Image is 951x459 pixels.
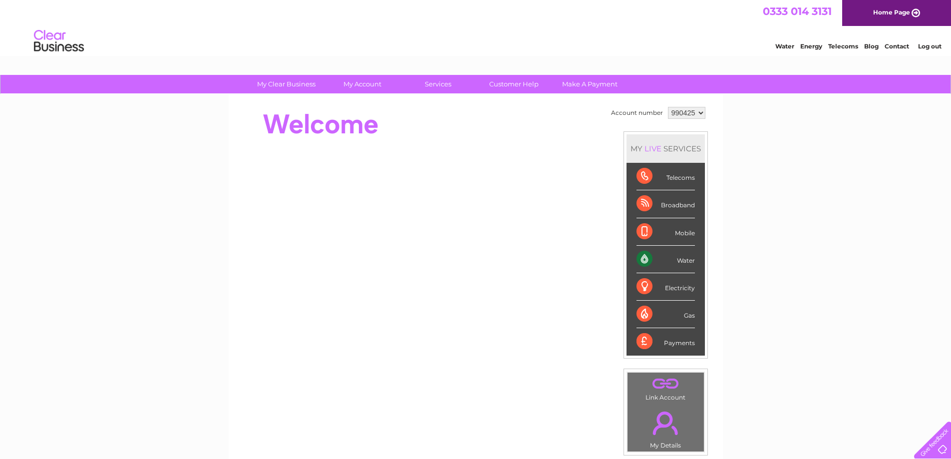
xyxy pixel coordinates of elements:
[397,75,479,93] a: Services
[627,372,704,404] td: Link Account
[763,5,832,17] a: 0333 014 3131
[630,375,701,393] a: .
[473,75,555,93] a: Customer Help
[800,42,822,50] a: Energy
[636,328,695,355] div: Payments
[630,406,701,441] a: .
[636,190,695,218] div: Broadband
[636,218,695,246] div: Mobile
[609,104,665,121] td: Account number
[549,75,631,93] a: Make A Payment
[828,42,858,50] a: Telecoms
[245,75,327,93] a: My Clear Business
[627,134,705,163] div: MY SERVICES
[642,144,663,153] div: LIVE
[918,42,942,50] a: Log out
[775,42,794,50] a: Water
[885,42,909,50] a: Contact
[636,301,695,328] div: Gas
[240,5,712,48] div: Clear Business is a trading name of Verastar Limited (registered in [GEOGRAPHIC_DATA] No. 3667643...
[636,273,695,301] div: Electricity
[636,246,695,273] div: Water
[321,75,403,93] a: My Account
[33,26,84,56] img: logo.png
[864,42,879,50] a: Blog
[636,163,695,190] div: Telecoms
[627,403,704,452] td: My Details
